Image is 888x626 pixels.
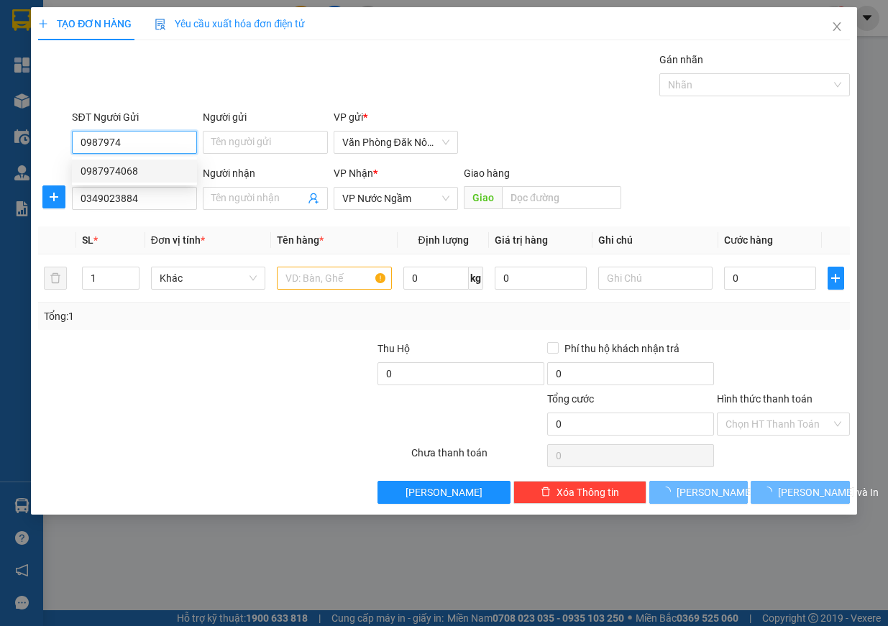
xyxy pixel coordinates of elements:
th: Ghi chú [592,226,719,254]
div: Người gửi [203,109,328,125]
div: Tổng: 1 [44,308,344,324]
span: user-add [308,193,319,204]
span: [PERSON_NAME] [406,484,482,500]
span: Giá trị hàng [495,234,548,246]
button: delete [44,267,67,290]
button: [PERSON_NAME] và In [751,481,850,504]
span: SL [82,234,93,246]
span: plus [38,19,48,29]
button: deleteXóa Thông tin [513,481,646,504]
span: Định lượng [418,234,468,246]
span: kg [469,267,483,290]
span: [PERSON_NAME] [677,484,754,500]
input: Ghi Chú [598,267,713,290]
h2: VP Nhận: VP Nước Ngầm [75,103,347,193]
span: plus [43,191,65,203]
span: Tên hàng [277,234,324,246]
span: [PERSON_NAME] và In [778,484,879,500]
span: loading [661,487,677,497]
img: icon [155,19,166,30]
input: Dọc đường [502,186,621,209]
span: VP Nước Ngầm [342,188,450,209]
span: Khác [160,267,257,289]
b: [DOMAIN_NAME] [191,11,347,35]
span: VP Nhận [334,167,373,179]
input: VD: Bàn, Ghế [277,267,392,290]
span: Cước hàng [724,234,773,246]
div: SĐT Người Gửi [72,109,197,125]
span: Thu Hộ [377,343,410,354]
span: delete [541,487,551,498]
span: Giao [464,186,502,209]
span: TẠO ĐƠN HÀNG [38,18,132,29]
button: Close [817,7,857,47]
span: plus [828,272,843,284]
div: 0987974068 [72,160,197,183]
b: Nhà xe Thiên Trung [58,11,129,98]
span: Xóa Thông tin [557,484,619,500]
span: close [831,21,843,32]
span: Đơn vị tính [151,234,205,246]
label: Hình thức thanh toán [717,393,813,405]
span: loading [762,487,778,497]
img: logo.jpg [8,22,50,93]
span: Phí thu hộ khách nhận trả [559,341,685,356]
button: plus [828,267,844,290]
span: Yêu cầu xuất hóa đơn điện tử [155,18,305,29]
span: Tổng cước [547,393,594,405]
span: Giao hàng [464,167,510,179]
div: Chưa thanh toán [410,445,546,470]
div: VP gửi [334,109,459,125]
div: 0987974068 [81,163,188,179]
button: [PERSON_NAME] [377,481,511,504]
input: 0 [495,267,587,290]
h2: HB3WNU6X [8,103,116,126]
div: Người nhận [203,165,328,181]
span: Văn Phòng Đăk Nông [342,132,450,153]
label: Gán nhãn [659,54,703,65]
button: plus [42,185,65,208]
button: [PERSON_NAME] [649,481,749,504]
